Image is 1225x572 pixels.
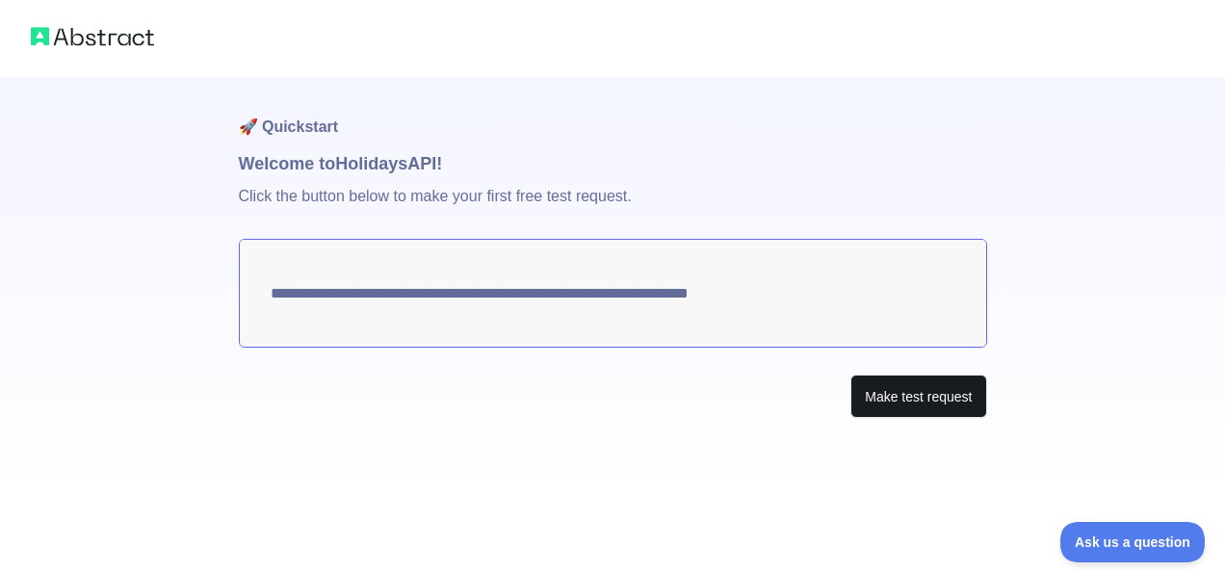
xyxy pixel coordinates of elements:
h1: 🚀 Quickstart [239,77,987,150]
button: Make test request [850,375,986,418]
h1: Welcome to Holidays API! [239,150,987,177]
iframe: Toggle Customer Support [1060,522,1206,562]
img: Abstract logo [31,23,154,50]
p: Click the button below to make your first free test request. [239,177,987,239]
